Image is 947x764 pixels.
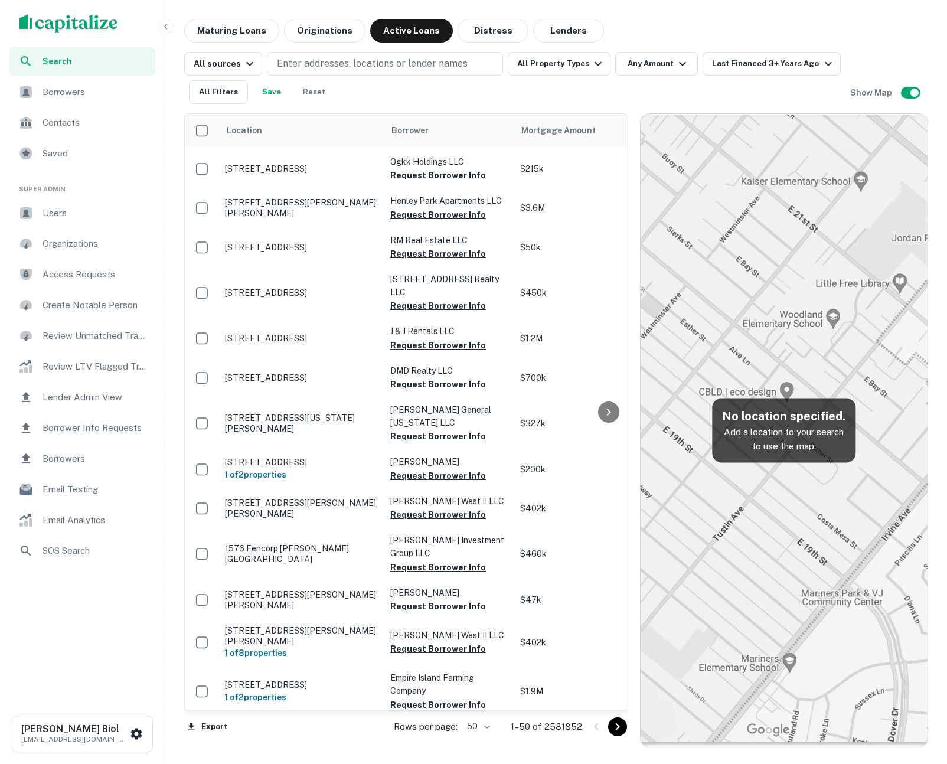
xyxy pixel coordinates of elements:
[508,52,610,76] button: All Property Types
[295,80,333,104] button: Reset
[370,19,453,43] button: Active Loans
[390,599,486,613] button: Request Borrower Info
[888,670,947,726] div: Chat Widget
[390,234,508,247] p: RM Real Estate LLC
[520,241,638,254] p: $50k
[9,414,155,442] a: Borrower Info Requests
[43,298,148,312] span: Create Notable Person
[390,429,486,443] button: Request Borrower Info
[184,52,262,76] button: All sources
[390,338,486,352] button: Request Borrower Info
[43,544,148,558] span: SOS Search
[9,322,155,350] a: Review Unmatched Transactions
[226,123,277,138] span: Location
[520,201,638,214] p: $3.6M
[850,86,894,99] h6: Show Map
[9,109,155,137] a: Contacts
[225,373,378,383] p: [STREET_ADDRESS]
[225,242,378,253] p: [STREET_ADDRESS]
[184,718,230,736] button: Export
[225,333,378,344] p: [STREET_ADDRESS]
[390,155,508,168] p: Qgkk Holdings LLC
[520,371,638,384] p: $700k
[225,680,378,690] p: [STREET_ADDRESS]
[520,332,638,345] p: $1.2M
[520,636,638,649] p: $402k
[21,724,128,734] h6: [PERSON_NAME] Biol
[9,139,155,168] a: Saved
[43,360,148,374] span: Review LTV Flagged Transactions
[225,498,378,519] p: [STREET_ADDRESS][PERSON_NAME][PERSON_NAME]
[225,543,378,564] p: 1576 Fencorp [PERSON_NAME][GEOGRAPHIC_DATA]
[9,260,155,289] a: Access Requests
[225,647,378,659] h6: 1 of 8 properties
[390,642,486,656] button: Request Borrower Info
[43,452,148,466] span: Borrowers
[225,288,378,298] p: [STREET_ADDRESS]
[390,455,508,468] p: [PERSON_NAME]
[390,495,508,508] p: [PERSON_NAME] West II LLC
[43,482,148,497] span: Email Testing
[390,299,486,313] button: Request Borrower Info
[9,475,155,504] a: Email Testing
[43,116,148,130] span: Contacts
[225,691,378,704] h6: 1 of 2 properties
[390,698,486,712] button: Request Borrower Info
[9,352,155,381] a: Review LTV Flagged Transactions
[390,194,508,207] p: Henley Park Apartments LLC
[284,19,365,43] button: Originations
[390,208,486,222] button: Request Borrower Info
[9,537,155,565] div: SOS Search
[390,508,486,522] button: Request Borrower Info
[520,286,638,299] p: $450k
[12,716,153,752] button: [PERSON_NAME] Biol[EMAIL_ADDRESS][DOMAIN_NAME]
[277,57,468,71] p: Enter addresses, locations or lender names
[9,230,155,258] div: Organizations
[9,199,155,227] a: Users
[43,85,148,99] span: Borrowers
[712,57,835,71] div: Last Financed 3+ Years Ago
[9,78,155,106] a: Borrowers
[19,14,118,33] img: capitalize-logo.png
[390,469,486,483] button: Request Borrower Info
[390,325,508,338] p: J & J Rentals LLC
[390,629,508,642] p: [PERSON_NAME] West II LLC
[390,168,486,182] button: Request Borrower Info
[225,589,378,610] p: [STREET_ADDRESS][PERSON_NAME][PERSON_NAME]
[390,403,508,429] p: [PERSON_NAME] General [US_STATE] LLC
[462,718,492,735] div: 50
[520,685,638,698] p: $1.9M
[43,421,148,435] span: Borrower Info Requests
[9,445,155,473] a: Borrowers
[521,123,611,138] span: Mortgage Amount
[43,146,148,161] span: Saved
[43,206,148,220] span: Users
[253,80,290,104] button: Save your search to get updates of matches that match your search criteria.
[9,170,155,199] li: Super Admin
[520,502,638,515] p: $402k
[267,52,503,76] button: Enter addresses, locations or lender names
[390,364,508,377] p: DMD Realty LLC
[184,19,279,43] button: Maturing Loans
[394,720,458,734] p: Rows per page:
[520,417,638,430] p: $327k
[390,247,486,261] button: Request Borrower Info
[9,383,155,412] a: Lender Admin View
[390,377,486,391] button: Request Borrower Info
[520,547,638,560] p: $460k
[9,506,155,534] div: Email Analytics
[43,390,148,404] span: Lender Admin View
[9,47,155,76] a: Search
[43,55,148,68] span: Search
[21,734,128,745] p: [EMAIL_ADDRESS][DOMAIN_NAME]
[9,291,155,319] div: Create Notable Person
